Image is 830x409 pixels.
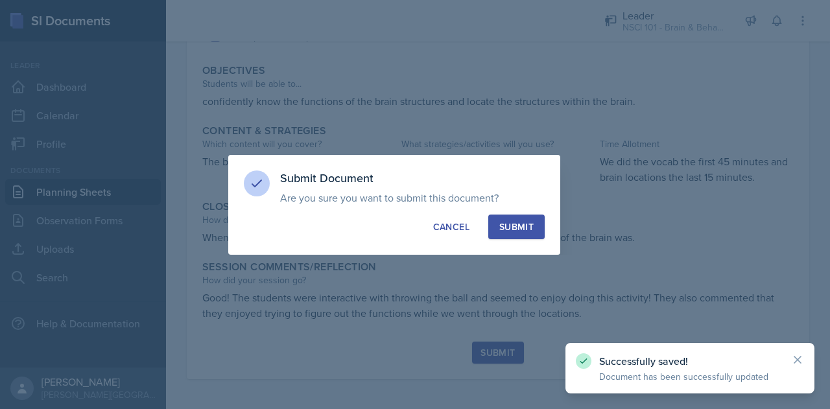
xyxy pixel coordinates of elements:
[280,170,545,186] h3: Submit Document
[422,215,480,239] button: Cancel
[599,355,781,368] p: Successfully saved!
[599,370,781,383] p: Document has been successfully updated
[488,215,545,239] button: Submit
[499,220,534,233] div: Submit
[280,191,545,204] p: Are you sure you want to submit this document?
[433,220,469,233] div: Cancel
